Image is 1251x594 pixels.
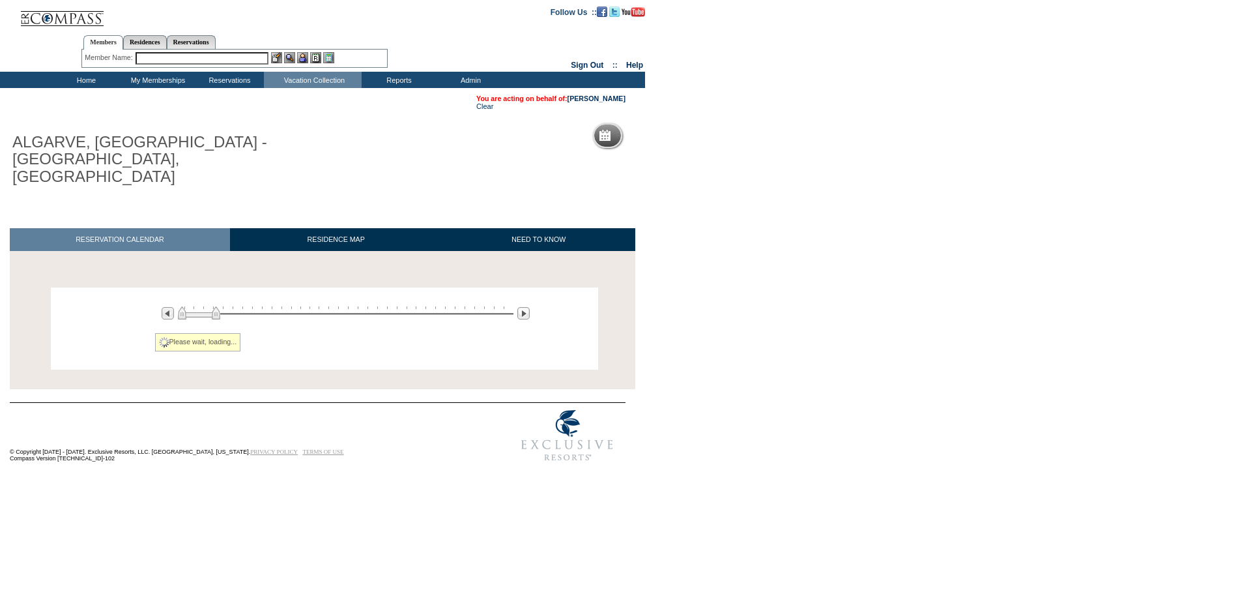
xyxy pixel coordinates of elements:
img: Become our fan on Facebook [597,7,607,17]
td: Admin [433,72,505,88]
img: spinner2.gif [159,337,169,348]
a: Help [626,61,643,70]
img: b_edit.gif [271,52,282,63]
a: NEED TO KNOW [442,228,635,251]
span: You are acting on behalf of: [476,95,625,102]
td: © Copyright [DATE] - [DATE]. Exclusive Resorts, LLC. [GEOGRAPHIC_DATA], [US_STATE]. Compass Versi... [10,404,466,468]
img: b_calculator.gif [323,52,334,63]
a: RESIDENCE MAP [230,228,442,251]
span: :: [612,61,618,70]
img: Previous [162,307,174,319]
a: Clear [476,102,493,110]
img: Reservations [310,52,321,63]
h5: Reservation Calendar [616,132,715,140]
td: My Memberships [121,72,192,88]
a: Members [83,35,123,50]
div: Please wait, loading... [155,333,241,351]
td: Follow Us :: [551,7,597,17]
td: Reports [362,72,433,88]
a: PRIVACY POLICY [250,449,298,455]
a: Become our fan on Facebook [597,7,607,15]
a: Subscribe to our YouTube Channel [622,7,645,15]
img: Impersonate [297,52,308,63]
td: Reservations [192,72,264,88]
img: Follow us on Twitter [609,7,620,17]
a: [PERSON_NAME] [568,95,625,102]
a: TERMS OF USE [303,449,344,455]
a: Sign Out [571,61,603,70]
div: Member Name: [85,52,135,63]
img: View [284,52,295,63]
h1: ALGARVE, [GEOGRAPHIC_DATA] - [GEOGRAPHIC_DATA], [GEOGRAPHIC_DATA] [10,131,302,188]
img: Exclusive Resorts [509,403,625,468]
a: Reservations [167,35,216,49]
a: RESERVATION CALENDAR [10,228,230,251]
a: Follow us on Twitter [609,7,620,15]
a: Residences [123,35,167,49]
img: Next [517,307,530,319]
td: Home [49,72,121,88]
td: Vacation Collection [264,72,362,88]
img: Subscribe to our YouTube Channel [622,7,645,17]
